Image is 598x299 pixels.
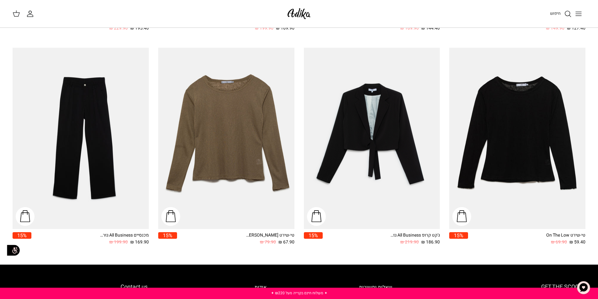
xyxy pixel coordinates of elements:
a: שאלות ותשובות [359,284,392,291]
h6: GET THE SCOOP [485,284,582,291]
div: ג'קט קרופ All Business גזרה מחויטת [390,232,440,239]
div: מכנסיים All Business גזרה מחויטת [99,232,149,239]
span: 169.90 ₪ [130,239,149,246]
span: 199.90 ₪ [109,239,128,246]
a: חיפוש [550,10,572,18]
a: 15% [13,232,31,246]
a: טי-שירט On The Low [449,48,585,229]
span: 229.90 ₪ [109,25,128,32]
div: טי-שירט On The Low [535,232,585,239]
a: 15% [304,232,323,246]
span: 67.90 ₪ [278,239,294,246]
button: Toggle menu [572,7,585,21]
a: 15% [449,232,468,246]
a: מכנסיים All Business גזרה מחויטת 169.90 ₪ 199.90 ₪ [31,232,149,246]
img: accessibility_icon02.svg [5,242,22,259]
span: 186.90 ₪ [421,239,440,246]
span: 59.40 ₪ [569,239,585,246]
span: 219.90 ₪ [400,239,419,246]
a: ✦ משלוח חינם בקנייה מעל ₪220 ✦ [271,290,327,296]
a: אודות [255,284,267,291]
a: החשבון שלי [26,10,36,18]
h6: Contact us [16,284,148,291]
span: 15% [13,232,31,239]
a: מכנסיים All Business גזרה מחויטת [13,48,149,229]
span: 69.90 ₪ [551,239,567,246]
span: 169.90 ₪ [400,25,419,32]
a: טי-שירט Sandy Dunes שרוולים ארוכים [158,48,294,229]
span: 144.40 ₪ [421,25,440,32]
a: טי-שירט [PERSON_NAME] שרוולים ארוכים 67.90 ₪ 79.90 ₪ [177,232,294,246]
span: 15% [304,232,323,239]
span: 169.90 ₪ [276,25,294,32]
a: 15% [158,232,177,246]
span: 15% [158,232,177,239]
a: טי-שירט On The Low 59.40 ₪ 69.90 ₪ [468,232,585,246]
div: טי-שירט [PERSON_NAME] שרוולים ארוכים [244,232,294,239]
span: 199.90 ₪ [255,25,273,32]
a: ג'קט קרופ All Business גזרה מחויטת 186.90 ₪ 219.90 ₪ [323,232,440,246]
span: חיפוש [550,10,561,16]
span: 127.40 ₪ [567,25,585,32]
a: ג'קט קרופ All Business גזרה מחויטת [304,48,440,229]
span: 149.90 ₪ [546,25,564,32]
span: 79.90 ₪ [260,239,276,246]
img: Adika IL [286,6,312,21]
span: 195.40 ₪ [130,25,149,32]
button: צ'אט [574,278,593,297]
span: 15% [449,232,468,239]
